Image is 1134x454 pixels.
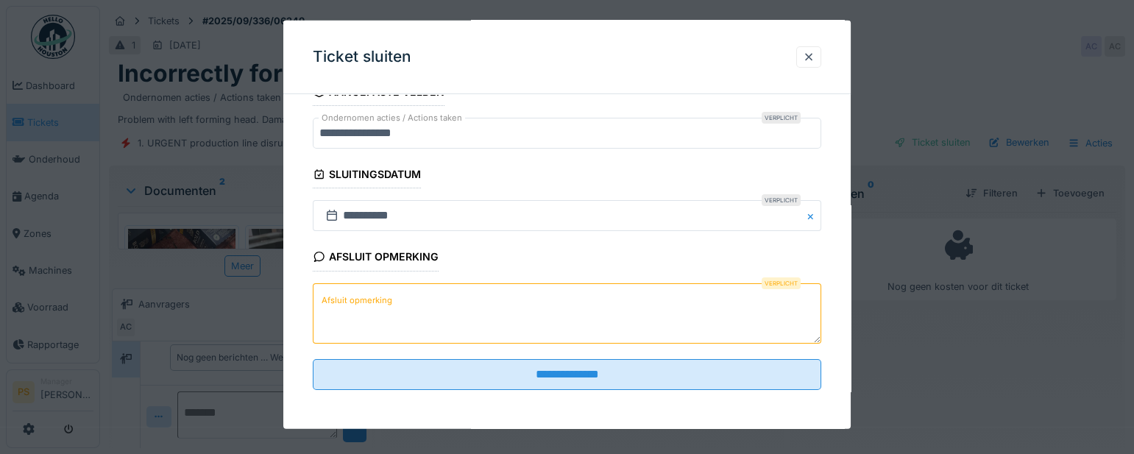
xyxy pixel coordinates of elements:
h3: Ticket sluiten [313,48,411,66]
label: Ondernomen acties / Actions taken [319,112,465,124]
div: Verplicht [762,112,801,124]
div: Aangepaste velden [313,81,444,106]
button: Close [805,200,821,231]
div: Sluitingsdatum [313,163,421,188]
label: Afsluit opmerking [319,291,395,309]
div: Afsluit opmerking [313,246,439,271]
div: Verplicht [762,194,801,206]
div: Verplicht [762,277,801,288]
